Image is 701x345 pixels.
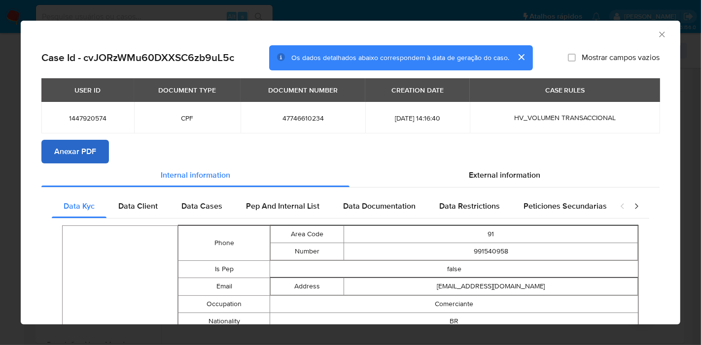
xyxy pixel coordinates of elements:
[146,114,229,123] span: CPF
[344,278,638,295] td: [EMAIL_ADDRESS][DOMAIN_NAME]
[539,82,591,98] div: CASE RULES
[439,200,500,212] span: Data Restrictions
[386,82,450,98] div: CREATION DATE
[21,21,680,324] div: closure-recommendation-modal
[524,200,607,212] span: Peticiones Secundarias
[509,45,533,69] button: cerrar
[271,225,344,243] td: Area Code
[271,243,344,260] td: Number
[582,53,660,63] span: Mostrar campos vazios
[343,200,416,212] span: Data Documentation
[41,51,234,64] h2: Case Id - cvJORzWMu60DXXSC6zb9uL5c
[118,200,158,212] span: Data Client
[344,225,638,243] td: 91
[271,278,344,295] td: Address
[270,295,638,313] td: Comerciante
[568,54,576,62] input: Mostrar campos vazios
[41,140,109,163] button: Anexar PDF
[270,313,638,330] td: BR
[69,82,106,98] div: USER ID
[291,53,509,63] span: Os dados detalhados abaixo correspondem à data de geração do caso.
[178,225,270,260] td: Phone
[377,114,458,123] span: [DATE] 14:16:40
[153,82,222,98] div: DOCUMENT TYPE
[270,260,638,278] td: false
[252,114,353,123] span: 47746610234
[178,295,270,313] td: Occupation
[178,278,270,295] td: Email
[469,169,540,181] span: External information
[161,169,230,181] span: Internal information
[178,260,270,278] td: Is Pep
[41,163,660,187] div: Detailed info
[181,200,222,212] span: Data Cases
[657,30,666,38] button: Fechar a janela
[262,82,344,98] div: DOCUMENT NUMBER
[54,141,96,162] span: Anexar PDF
[246,200,319,212] span: Pep And Internal List
[514,113,616,123] span: HV_VOLUMEN TRANSACCIONAL
[344,243,638,260] td: 991540958
[53,114,122,123] span: 1447920574
[64,200,95,212] span: Data Kyc
[178,313,270,330] td: Nationality
[52,194,610,218] div: Detailed internal info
